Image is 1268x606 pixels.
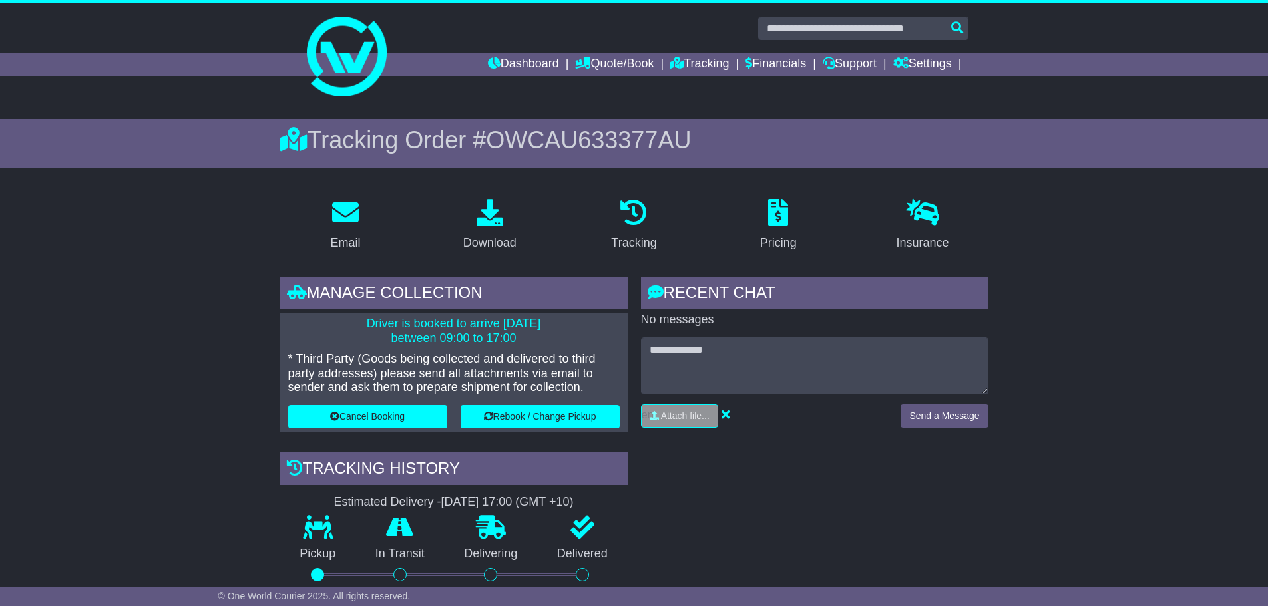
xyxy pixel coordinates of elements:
[641,277,988,313] div: RECENT CHAT
[441,495,574,510] div: [DATE] 17:00 (GMT +10)
[901,404,988,428] button: Send a Message
[355,547,445,561] p: In Transit
[488,53,559,76] a: Dashboard
[751,194,805,257] a: Pricing
[463,234,517,252] div: Download
[537,547,628,561] p: Delivered
[575,53,654,76] a: Quote/Book
[611,234,656,252] div: Tracking
[288,317,620,345] p: Driver is booked to arrive [DATE] between 09:00 to 17:00
[670,53,729,76] a: Tracking
[641,313,988,327] p: No messages
[897,234,949,252] div: Insurance
[745,53,806,76] a: Financials
[893,53,952,76] a: Settings
[330,234,360,252] div: Email
[288,352,620,395] p: * Third Party (Goods being collected and delivered to third party addresses) please send all atta...
[461,405,620,428] button: Rebook / Change Pickup
[321,194,369,257] a: Email
[280,547,356,561] p: Pickup
[218,591,411,601] span: © One World Courier 2025. All rights reserved.
[280,277,628,313] div: Manage collection
[455,194,525,257] a: Download
[280,126,988,154] div: Tracking Order #
[445,547,538,561] p: Delivering
[602,194,665,257] a: Tracking
[486,126,691,154] span: OWCAU633377AU
[823,53,877,76] a: Support
[760,234,797,252] div: Pricing
[288,405,447,428] button: Cancel Booking
[280,452,628,488] div: Tracking history
[280,495,628,510] div: Estimated Delivery -
[888,194,958,257] a: Insurance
